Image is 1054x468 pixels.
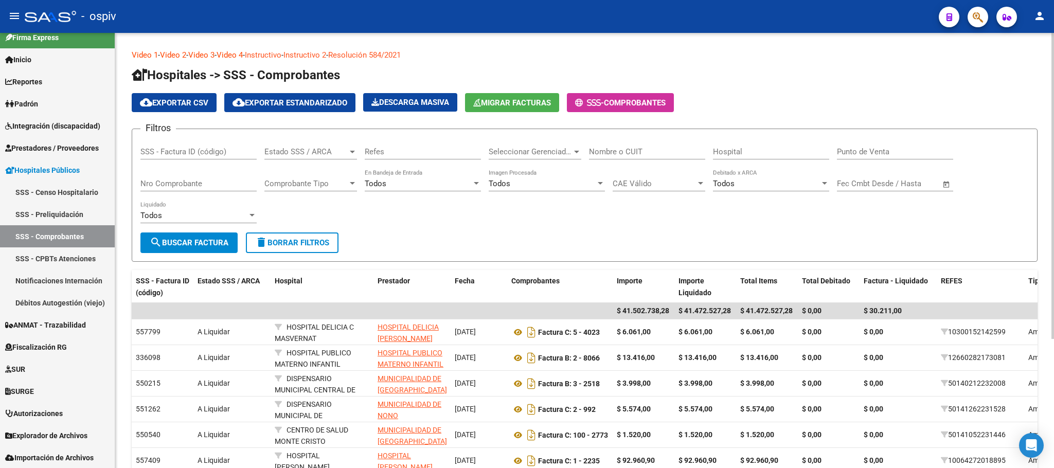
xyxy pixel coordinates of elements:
span: Importe [617,277,642,285]
strong: $ 6.061,00 [740,328,774,336]
span: Explorador de Archivos [5,430,87,441]
strong: $ 92.960,90 [617,456,655,464]
span: Factura C [538,431,569,439]
strong: $ 0,00 [802,353,821,362]
span: Exportar CSV [140,98,208,107]
span: $ 41.472.527,28 [678,307,731,315]
strong: $ 1.520,00 [740,430,774,439]
span: Hospitales Públicos [5,165,80,176]
span: Prestadores / Proveedores [5,142,99,154]
a: Instructivo 2 [283,50,326,60]
span: Integración (discapacidad) [5,120,100,132]
i: Descargar documento [525,427,538,443]
i: Descargar documento [525,401,538,418]
span: ANMAT - Trazabilidad [5,319,86,331]
button: Exportar CSV [132,93,217,112]
span: Total Items [740,277,777,285]
a: Video 1 [132,50,158,60]
span: [DATE] [455,379,476,387]
div: - 30669251498 [378,399,446,420]
strong: $ 6.061,00 [678,328,712,336]
span: DISPENSARIO MUNICIPAL DE [PERSON_NAME] [275,400,332,432]
span: MUNICIPALIDAD DE [GEOGRAPHIC_DATA] [378,374,447,394]
span: Inicio [5,54,31,65]
div: Open Intercom Messenger [1019,433,1044,458]
strong: $ 0,00 [802,379,821,387]
div: - 30999122139 [378,424,446,446]
span: 550540 [136,430,160,439]
span: Todos [713,179,735,188]
strong: $ 13.416,00 [678,353,717,362]
div: 10064272018895 [941,455,1020,466]
span: - ospiv [81,5,116,28]
datatable-header-cell: Importe [613,270,674,351]
span: MUNICIPALIDAD DE [GEOGRAPHIC_DATA] [378,426,447,446]
span: Tipo [1028,277,1043,285]
span: Estado SSS / ARCA [264,147,348,156]
mat-icon: search [150,236,162,248]
datatable-header-cell: Prestador [373,270,451,351]
span: Autorizaciones [5,408,63,419]
span: 557799 [136,328,160,336]
div: 10300152142599 [941,326,1020,338]
button: -COMPROBANTES [567,93,674,112]
span: [DATE] [455,328,476,336]
a: Video 2 [160,50,186,60]
span: A Liquidar [198,456,230,464]
span: Hospitales -> SSS - Comprobantes [132,68,340,82]
strong: $ 92.960,90 [678,456,717,464]
span: Factura - Liquidado [864,277,928,285]
i: Descargar documento [525,350,538,366]
span: A Liquidar [198,430,230,439]
strong: $ 0,00 [864,405,883,413]
strong: : 3 - 2518 [538,380,600,388]
div: - 30711560099 [378,347,446,369]
strong: : 2 - 8066 [538,354,600,362]
span: Factura B [538,354,569,362]
span: Exportar Estandarizado [233,98,347,107]
button: Open calendar [941,178,953,190]
datatable-header-cell: Hospital [271,270,373,351]
button: Buscar Factura [140,232,238,253]
span: [DATE] [455,405,476,413]
strong: $ 5.574,00 [740,405,774,413]
div: 50141052231446 [941,429,1020,441]
input: Fecha fin [888,179,938,188]
a: Instructivo [245,50,281,60]
span: [DATE] [455,353,476,362]
span: A Liquidar [198,379,230,387]
datatable-header-cell: Comprobantes [507,270,613,351]
span: Factura C [538,328,569,336]
span: Factura C [538,457,569,465]
strong: $ 3.998,00 [617,379,651,387]
span: HOSPITAL PUBLICO MATERNO INFANTIL [275,349,351,369]
strong: $ 5.574,00 [617,405,651,413]
span: Factura C [538,405,569,413]
strong: : 5 - 4023 [538,328,600,336]
p: - - - - - - [132,49,1038,61]
strong: $ 6.061,00 [617,328,651,336]
i: Descargar documento [525,324,538,340]
mat-icon: delete [255,236,267,248]
strong: $ 0,00 [802,430,821,439]
span: REFES [941,277,962,285]
span: HOSPITAL DELICIA C MASVERNAT [275,323,354,343]
app-download-masive: Descarga masiva de comprobantes (adjuntos) [363,93,457,112]
mat-icon: menu [8,10,21,22]
div: - 30708662670 [378,321,446,343]
button: Exportar Estandarizado [224,93,355,112]
button: Migrar Facturas [465,93,559,112]
a: Video 3 [188,50,215,60]
i: Descargar documento [525,375,538,392]
span: HOSPITAL DELICIA [PERSON_NAME] [378,323,439,343]
span: Seleccionar Gerenciador [489,147,572,156]
span: Descarga Masiva [371,98,449,107]
span: Reportes [5,76,42,87]
span: CAE Válido [613,179,696,188]
datatable-header-cell: SSS - Factura ID (código) [132,270,193,351]
span: Firma Express [5,32,59,43]
strong: $ 0,00 [864,430,883,439]
span: Buscar Factura [150,238,228,247]
span: Fecha [455,277,475,285]
span: Total Debitado [802,277,850,285]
